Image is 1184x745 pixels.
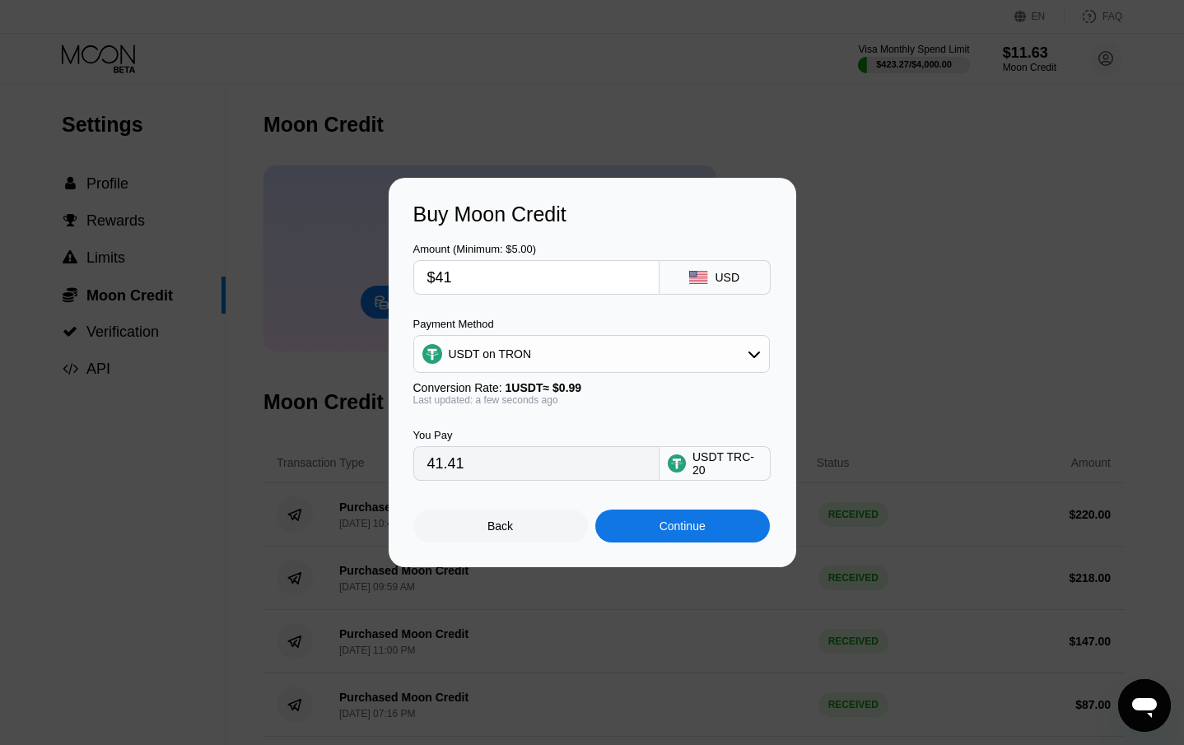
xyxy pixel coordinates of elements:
div: Back [487,519,513,533]
div: USDT on TRON [449,347,532,361]
div: USDT on TRON [414,338,769,370]
div: Continue [660,519,706,533]
iframe: Bouton de lancement de la fenêtre de messagerie [1118,679,1171,732]
input: $0.00 [427,261,646,294]
div: Continue [595,510,770,542]
div: Last updated: a few seconds ago [413,394,770,406]
div: USDT TRC-20 [692,450,762,477]
div: USD [715,271,739,284]
div: Back [413,510,588,542]
div: Payment Method [413,318,770,330]
div: Buy Moon Credit [413,203,771,226]
div: You Pay [413,429,660,441]
div: Amount (Minimum: $5.00) [413,243,660,255]
span: 1 USDT ≈ $0.99 [506,381,582,394]
div: Conversion Rate: [413,381,770,394]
